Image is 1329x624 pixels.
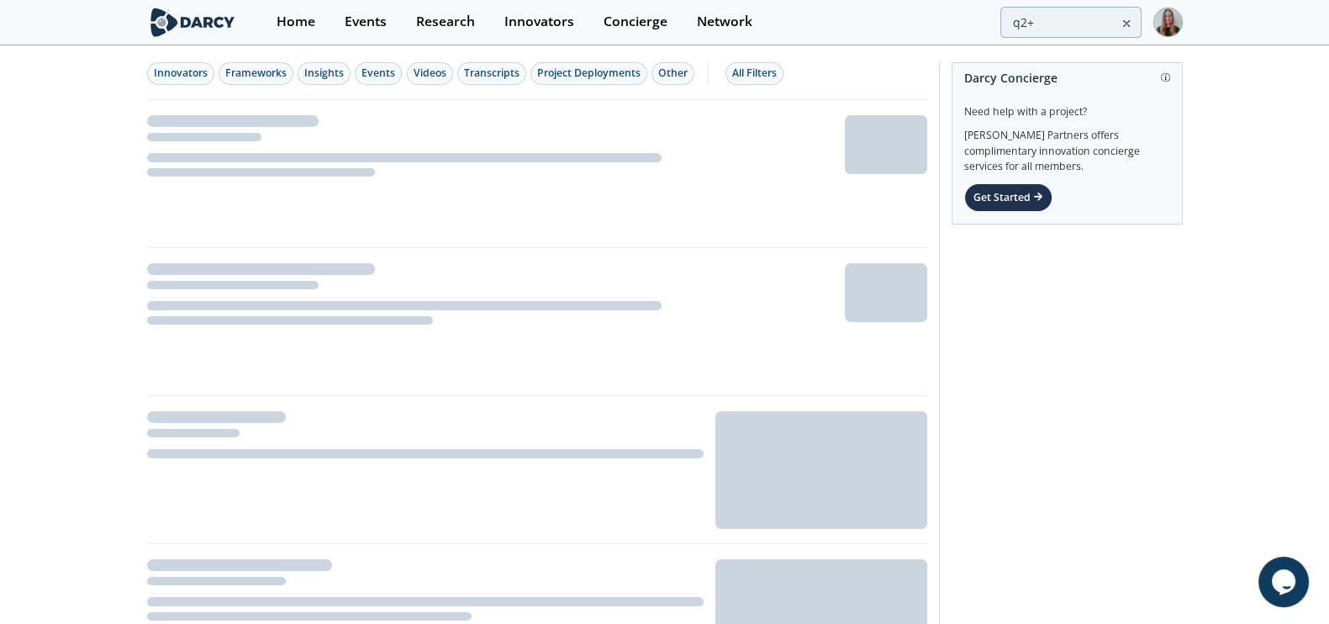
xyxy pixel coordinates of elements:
button: Videos [407,62,453,85]
img: information.svg [1161,73,1170,82]
div: Events [361,66,395,81]
div: Innovators [504,15,574,29]
div: [PERSON_NAME] Partners offers complimentary innovation concierge services for all members. [964,119,1170,175]
div: Need help with a project? [964,93,1170,119]
div: Get Started [964,183,1052,212]
button: Other [651,62,694,85]
div: Project Deployments [537,66,641,81]
div: Videos [414,66,446,81]
div: Network [697,15,752,29]
button: Frameworks [219,62,293,85]
iframe: chat widget [1258,557,1312,607]
button: Project Deployments [530,62,647,85]
button: Transcripts [457,62,526,85]
div: Home [277,15,315,29]
button: Innovators [147,62,214,85]
div: Concierge [604,15,667,29]
div: Events [345,15,387,29]
input: Advanced Search [1000,7,1142,38]
img: Profile [1153,8,1183,37]
button: Insights [298,62,351,85]
div: Insights [304,66,344,81]
img: logo-wide.svg [147,8,239,37]
div: Innovators [154,66,208,81]
div: Frameworks [225,66,287,81]
div: Research [416,15,475,29]
div: Transcripts [464,66,519,81]
div: Other [658,66,688,81]
div: All Filters [732,66,777,81]
button: Events [355,62,402,85]
button: All Filters [725,62,783,85]
div: Darcy Concierge [964,63,1170,93]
